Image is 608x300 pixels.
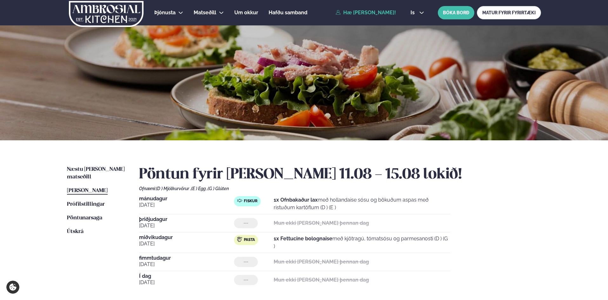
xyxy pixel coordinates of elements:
span: Þjónusta [154,10,176,16]
span: Í dag [139,274,234,279]
span: þriðjudagur [139,217,234,222]
span: [DATE] [139,222,234,230]
strong: 1x Ofnbakaður lax [274,197,318,203]
a: Hafðu samband [269,9,307,17]
span: mánudagur [139,196,234,201]
span: Hafðu samband [269,10,307,16]
span: [DATE] [139,240,234,248]
a: Um okkur [234,9,258,17]
span: fimmtudagur [139,256,234,261]
strong: Mun ekki [PERSON_NAME] þennan dag [274,277,369,283]
span: is [411,10,417,15]
span: Pasta [244,237,255,243]
button: BÓKA BORÐ [438,6,474,19]
span: [DATE] [139,279,234,286]
span: [DATE] [139,201,234,209]
h2: Pöntun fyrir [PERSON_NAME] 11.08 - 15.08 lokið! [139,166,541,183]
strong: Mun ekki [PERSON_NAME] þennan dag [274,259,369,265]
span: miðvikudagur [139,235,234,240]
img: logo [68,1,144,27]
a: Matseðill [194,9,216,17]
a: Pöntunarsaga [67,214,102,222]
span: Matseðill [194,10,216,16]
span: --- [244,259,248,264]
a: Næstu [PERSON_NAME] matseðill [67,166,126,181]
a: Þjónusta [154,9,176,17]
strong: Mun ekki [PERSON_NAME] þennan dag [274,220,369,226]
img: fish.svg [237,198,242,203]
p: með hollandaise sósu og bökuðum aspas með ristuðum kartöflum (D ) (E ) [274,196,450,211]
strong: 1x Fettucine bolognaise [274,236,332,242]
span: (G ) Glúten [208,186,229,191]
span: Næstu [PERSON_NAME] matseðill [67,167,125,180]
span: (D ) Mjólkurvörur , [156,186,191,191]
span: --- [244,277,248,283]
a: [PERSON_NAME] [67,187,108,195]
span: [PERSON_NAME] [67,188,108,193]
a: Útskrá [67,228,84,236]
span: [DATE] [139,261,234,268]
a: Prófílstillingar [67,201,105,208]
img: pasta.svg [237,237,242,242]
span: Um okkur [234,10,258,16]
a: Cookie settings [6,281,19,294]
span: Prófílstillingar [67,202,105,207]
button: is [405,10,429,15]
span: Útskrá [67,229,84,234]
a: MATUR FYRIR FYRIRTÆKI [477,6,541,19]
span: Fiskur [244,199,257,204]
a: Hæ [PERSON_NAME]! [336,10,396,16]
p: með kjötragú, tómatsósu og parmesanosti (D ) (G ) [274,235,450,250]
span: Pöntunarsaga [67,215,102,221]
span: --- [244,221,248,226]
span: (E ) Egg , [191,186,208,191]
div: Ofnæmi: [139,186,541,191]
